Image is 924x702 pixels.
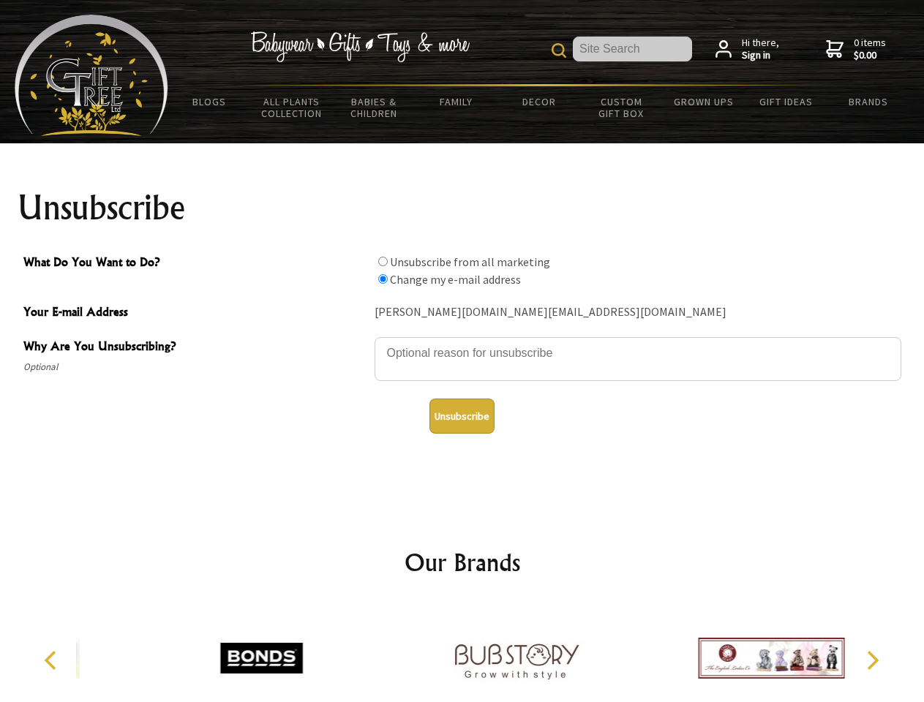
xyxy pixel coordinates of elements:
strong: $0.00 [854,49,886,62]
input: What Do You Want to Do? [378,257,388,266]
a: Family [416,86,498,117]
input: What Do You Want to Do? [378,274,388,284]
label: Change my e-mail address [390,272,521,287]
input: Site Search [573,37,692,61]
strong: Sign in [742,49,779,62]
button: Next [856,644,888,676]
a: Decor [497,86,580,117]
a: Hi there,Sign in [715,37,779,62]
a: Grown Ups [662,86,745,117]
label: Unsubscribe from all marketing [390,254,550,269]
img: product search [552,43,566,58]
textarea: Why Are You Unsubscribing? [375,337,901,381]
button: Unsubscribe [429,399,495,434]
span: 0 items [854,36,886,62]
span: Your E-mail Address [23,303,367,324]
a: Custom Gift Box [580,86,663,129]
a: Brands [827,86,910,117]
h2: Our Brands [29,545,895,580]
span: Optional [23,358,367,376]
span: Hi there, [742,37,779,62]
a: All Plants Collection [251,86,334,129]
img: Babywear - Gifts - Toys & more [250,31,470,62]
h1: Unsubscribe [18,190,907,225]
div: [PERSON_NAME][DOMAIN_NAME][EMAIL_ADDRESS][DOMAIN_NAME] [375,301,901,324]
a: BLOGS [168,86,251,117]
button: Previous [37,644,69,676]
a: Babies & Children [333,86,416,129]
a: Gift Ideas [745,86,827,117]
span: Why Are You Unsubscribing? [23,337,367,358]
img: Babyware - Gifts - Toys and more... [15,15,168,136]
a: 0 items$0.00 [826,37,886,62]
span: What Do You Want to Do? [23,253,367,274]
